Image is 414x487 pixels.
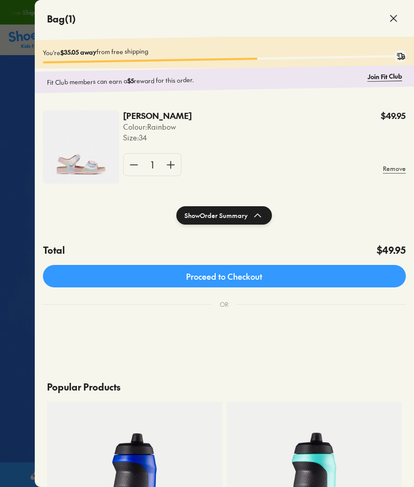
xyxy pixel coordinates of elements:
p: You're from free shipping [42,42,406,57]
a: Join Fit Club [367,71,402,81]
h4: $49.95 [377,243,406,257]
b: $5 [127,77,133,85]
p: Size : 34 [123,132,192,143]
p: [PERSON_NAME] [123,110,178,121]
h4: Total [43,243,65,257]
div: 1 [144,154,160,176]
a: Proceed to Checkout [43,265,406,287]
div: OR [212,291,237,317]
p: $49.95 [381,110,406,121]
p: Popular Products [47,372,402,402]
img: 4-558094.jpg [43,110,119,184]
p: Fit Club members can earn a reward for this order. [47,72,363,87]
h4: Bag ( 1 ) [47,12,76,26]
b: $35.05 away [60,47,96,56]
button: ShowOrder Summary [176,206,272,225]
iframe: PayPal-paypal [43,329,406,357]
p: Colour: Rainbow [123,121,192,132]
